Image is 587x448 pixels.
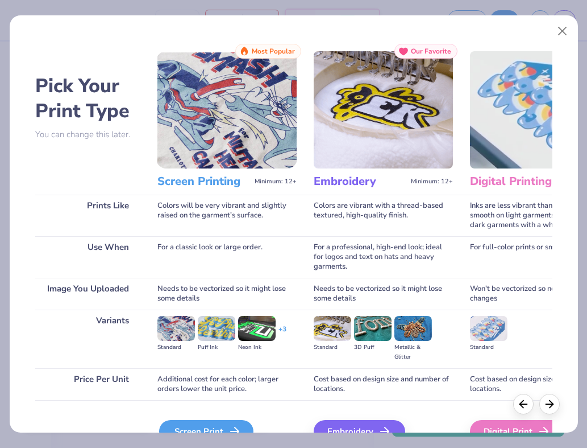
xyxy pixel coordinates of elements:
div: Price Per Unit [35,368,140,400]
div: Use When [35,236,140,278]
div: Digital Print [470,420,564,443]
div: For a professional, high-end look; ideal for logos and text on hats and heavy garments. [314,236,453,278]
img: Standard [157,316,195,341]
div: Prints Like [35,195,140,236]
img: Standard [314,316,351,341]
h2: Pick Your Print Type [35,73,140,124]
span: Our Favorite [411,47,451,55]
div: Colors are vibrant with a thread-based textured, high-quality finish. [314,195,453,236]
div: Additional cost for each color; larger orders lower the unit price. [157,368,297,400]
span: Minimum: 12+ [255,178,297,186]
div: 3D Puff [354,343,392,352]
h3: Screen Printing [157,174,250,189]
div: Cost based on design size and number of locations. [314,368,453,400]
div: Embroidery [314,420,405,443]
div: Standard [157,343,195,352]
div: + 3 [278,324,286,344]
img: Metallic & Glitter [394,316,432,341]
div: Metallic & Glitter [394,343,432,362]
div: Neon Ink [238,343,276,352]
div: Needs to be vectorized so it might lose some details [157,278,297,310]
h3: Digital Printing [470,174,563,189]
div: Screen Print [159,420,253,443]
div: Variants [35,310,140,368]
h3: Embroidery [314,174,406,189]
div: Image You Uploaded [35,278,140,310]
button: Close [551,20,573,42]
div: For a classic look or large order. [157,236,297,278]
img: Embroidery [314,51,453,168]
img: 3D Puff [354,316,392,341]
img: Puff Ink [198,316,235,341]
img: Standard [470,316,507,341]
div: Colors will be very vibrant and slightly raised on the garment's surface. [157,195,297,236]
span: Minimum: 12+ [411,178,453,186]
div: Puff Ink [198,343,235,352]
p: You can change this later. [35,130,140,139]
div: Standard [314,343,351,352]
img: Screen Printing [157,51,297,168]
div: Standard [470,343,507,352]
span: Most Popular [252,47,295,55]
div: Needs to be vectorized so it might lose some details [314,278,453,310]
img: Neon Ink [238,316,276,341]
